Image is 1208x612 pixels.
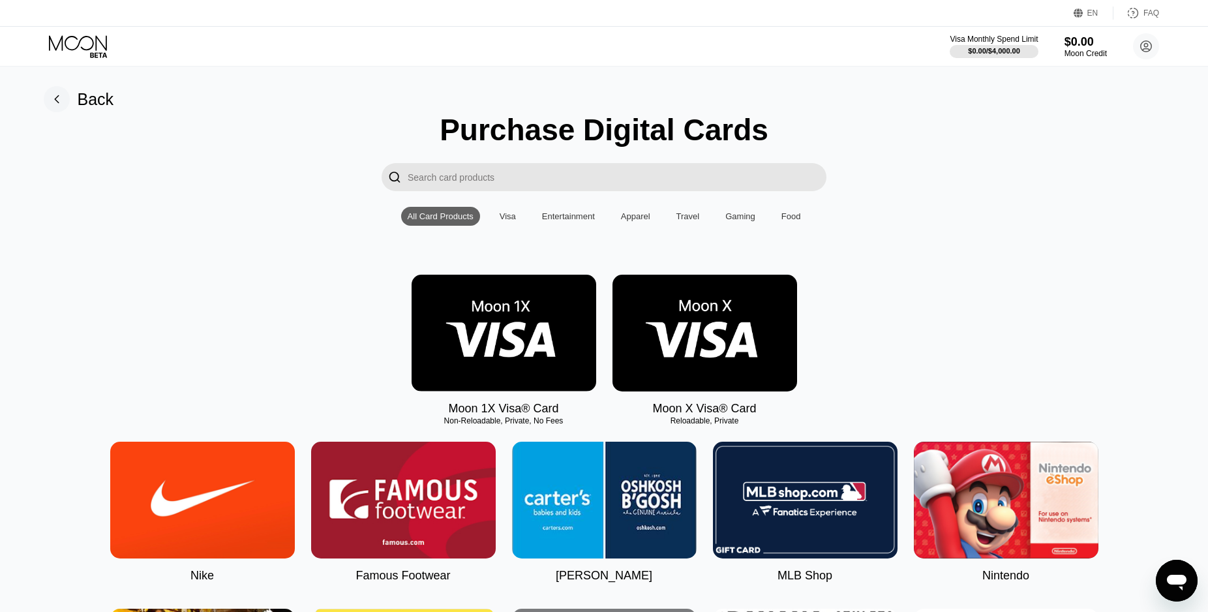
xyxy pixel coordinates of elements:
[719,207,762,226] div: Gaming
[676,211,700,221] div: Travel
[556,569,652,583] div: [PERSON_NAME]
[652,402,756,416] div: Moon X Visa® Card
[968,47,1020,55] div: $0.00 / $4,000.00
[408,211,474,221] div: All Card Products
[401,207,480,226] div: All Card Products
[542,211,595,221] div: Entertainment
[982,569,1029,583] div: Nintendo
[388,170,401,185] div: 
[1065,35,1107,49] div: $0.00
[1156,560,1198,602] iframe: Кнопка запуска окна обмена сообщениями
[1065,49,1107,58] div: Moon Credit
[355,569,450,583] div: Famous Footwear
[500,211,516,221] div: Visa
[1074,7,1113,20] div: EN
[670,207,706,226] div: Travel
[382,163,408,191] div: 
[725,211,755,221] div: Gaming
[781,211,801,221] div: Food
[536,207,601,226] div: Entertainment
[614,207,657,226] div: Apparel
[1065,35,1107,58] div: $0.00Moon Credit
[412,416,596,425] div: Non-Reloadable, Private, No Fees
[440,112,768,147] div: Purchase Digital Cards
[448,402,558,416] div: Moon 1X Visa® Card
[1087,8,1098,18] div: EN
[1143,8,1159,18] div: FAQ
[950,35,1038,44] div: Visa Monthly Spend Limit
[44,86,114,112] div: Back
[612,416,797,425] div: Reloadable, Private
[621,211,650,221] div: Apparel
[493,207,522,226] div: Visa
[78,90,114,109] div: Back
[950,35,1038,58] div: Visa Monthly Spend Limit$0.00/$4,000.00
[190,569,214,583] div: Nike
[775,207,808,226] div: Food
[778,569,832,583] div: MLB Shop
[408,163,826,191] input: Search card products
[1113,7,1159,20] div: FAQ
